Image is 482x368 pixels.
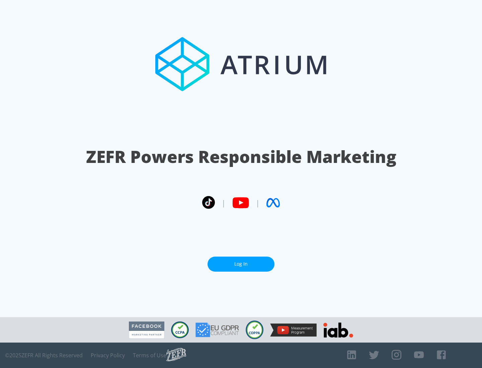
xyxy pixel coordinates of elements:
h1: ZEFR Powers Responsible Marketing [86,145,396,168]
img: IAB [323,323,353,338]
img: Facebook Marketing Partner [129,321,164,339]
span: | [256,198,260,208]
a: Privacy Policy [91,352,125,359]
span: © 2025 ZEFR All Rights Reserved [5,352,83,359]
a: Terms of Use [133,352,166,359]
img: GDPR Compliant [195,323,239,337]
span: | [222,198,226,208]
img: COPPA Compliant [246,320,263,339]
img: CCPA Compliant [171,321,189,338]
a: Log In [208,257,274,272]
img: YouTube Measurement Program [270,324,317,337]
